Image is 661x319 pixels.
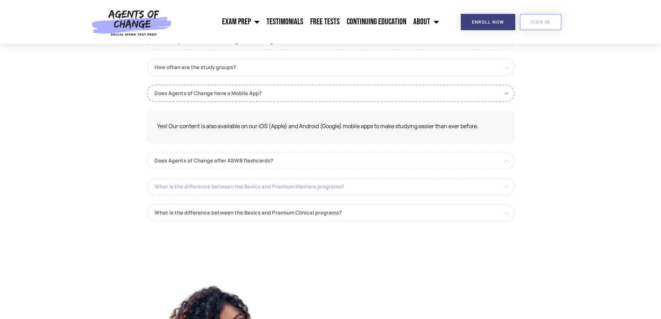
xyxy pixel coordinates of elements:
a: Continuing Education [343,13,410,31]
a: SIGN IN [520,14,561,30]
a: About [410,13,442,31]
a: What is the difference between the Basics and Premium Masters programs? [147,178,515,195]
a: Free Tests [307,13,343,31]
a: Enroll Now [461,14,515,30]
nav: Menu [175,13,442,31]
span: Enroll Now [472,20,504,24]
a: Does Agents of Change have a Mobile App? [147,85,515,102]
a: Testimonials [263,13,307,31]
a: Does Agents of Change offer ASWB flashcards? [147,152,515,169]
span: SIGN IN [531,20,550,24]
a: How often are the study groups? [147,59,515,76]
a: Exam Prep [219,13,263,31]
p: Yes! Our content is also available on our iOS (Apple) and Android (Google) mobile apps to make st... [157,121,504,131]
a: What is the difference between the Basics and Premium Clinical programs? [147,204,515,221]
